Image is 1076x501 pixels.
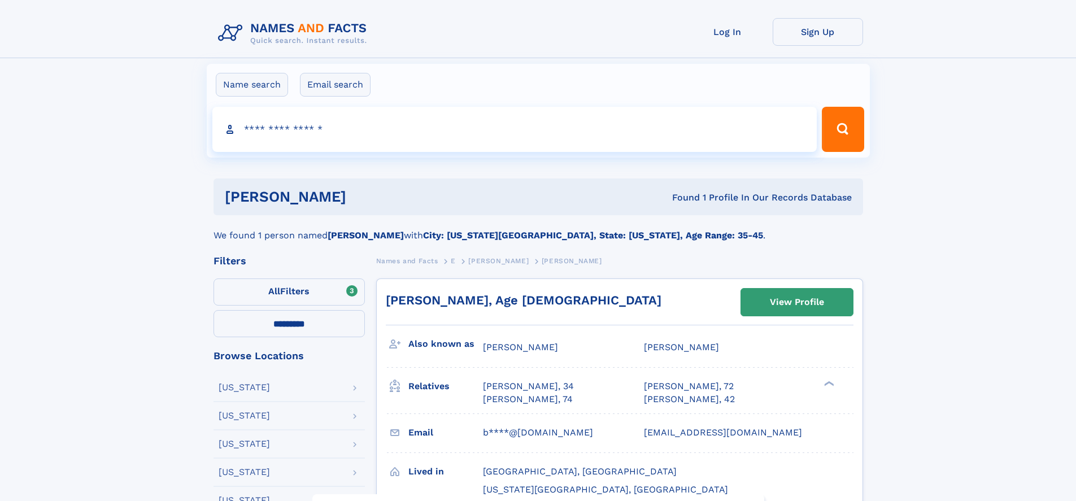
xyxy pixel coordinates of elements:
span: All [268,286,280,297]
a: [PERSON_NAME], 74 [483,393,573,406]
label: Email search [300,73,371,97]
span: [US_STATE][GEOGRAPHIC_DATA], [GEOGRAPHIC_DATA] [483,484,728,495]
div: [US_STATE] [219,411,270,420]
a: [PERSON_NAME], Age [DEMOGRAPHIC_DATA] [386,293,661,307]
b: [PERSON_NAME] [328,230,404,241]
a: [PERSON_NAME] [468,254,529,268]
a: View Profile [741,289,853,316]
div: Filters [214,256,365,266]
a: Log In [682,18,773,46]
span: [GEOGRAPHIC_DATA], [GEOGRAPHIC_DATA] [483,466,677,477]
div: ❯ [821,380,835,387]
h3: Lived in [408,462,483,481]
span: [PERSON_NAME] [542,257,602,265]
input: search input [212,107,817,152]
a: E [451,254,456,268]
img: Logo Names and Facts [214,18,376,49]
span: [EMAIL_ADDRESS][DOMAIN_NAME] [644,427,802,438]
h1: [PERSON_NAME] [225,190,509,204]
a: [PERSON_NAME], 42 [644,393,735,406]
span: [PERSON_NAME] [644,342,719,352]
h3: Email [408,423,483,442]
div: Found 1 Profile In Our Records Database [509,191,852,204]
span: [PERSON_NAME] [468,257,529,265]
div: [US_STATE] [219,468,270,477]
label: Name search [216,73,288,97]
a: Names and Facts [376,254,438,268]
div: View Profile [770,289,824,315]
a: Sign Up [773,18,863,46]
h3: Relatives [408,377,483,396]
span: [PERSON_NAME] [483,342,558,352]
a: [PERSON_NAME], 72 [644,380,734,393]
div: Browse Locations [214,351,365,361]
div: [US_STATE] [219,439,270,448]
button: Search Button [822,107,864,152]
div: [US_STATE] [219,383,270,392]
label: Filters [214,278,365,306]
div: We found 1 person named with . [214,215,863,242]
span: E [451,257,456,265]
b: City: [US_STATE][GEOGRAPHIC_DATA], State: [US_STATE], Age Range: 35-45 [423,230,763,241]
a: [PERSON_NAME], 34 [483,380,574,393]
h3: Also known as [408,334,483,354]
